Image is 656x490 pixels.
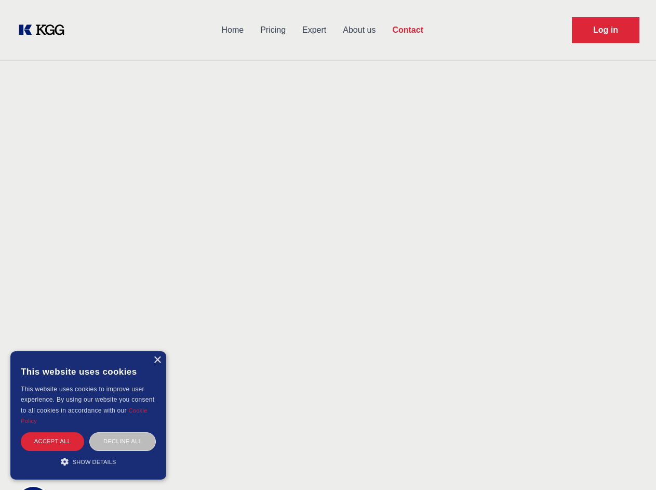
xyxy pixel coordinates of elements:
h2: Contact [12,109,644,130]
span: Show details [73,459,116,465]
label: Last Name* [439,184,586,194]
a: [PHONE_NUMBER] [60,313,135,325]
a: @knowledgegategroup [42,350,145,363]
a: Privacy Policy [432,422,484,431]
a: [EMAIL_ADDRESS][DOMAIN_NAME] [60,332,201,344]
div: Close [153,356,161,364]
label: Organization* [439,302,586,313]
div: Accept all [21,432,84,451]
div: Show details [21,456,156,467]
label: Phone Number* [276,302,423,313]
a: Request Demo [572,17,639,43]
div: I am an expert [305,279,352,289]
label: Email* [276,231,586,241]
p: [PERSON_NAME][STREET_ADDRESS], [42,275,245,288]
label: Message [276,349,586,360]
p: By selecting this, you agree to the and . [305,421,555,433]
div: Decline all [89,432,156,451]
a: Expert [294,17,334,44]
a: Home [213,17,252,44]
label: First Name* [276,184,423,194]
span: This website uses cookies to improve user experience. By using our website you consent to all coo... [21,386,154,414]
p: Any questions or remarks? Just write us a message and we will get back to you as soon as possible! [12,138,644,151]
p: [GEOGRAPHIC_DATA], [GEOGRAPHIC_DATA] [42,288,245,300]
a: About us [334,17,384,44]
iframe: Chat Widget [604,440,656,490]
a: KOL Knowledge Platform: Talk to Key External Experts (KEE) [17,22,73,38]
a: Pricing [252,17,294,44]
a: Cookie Policy [21,407,148,424]
a: Contact [384,17,432,44]
p: We would love to hear from you. [42,246,245,259]
button: Let's talk [276,448,586,474]
a: Cookie Policy [502,422,553,431]
div: This website uses cookies [21,359,156,384]
h2: Contact Information [42,221,245,240]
